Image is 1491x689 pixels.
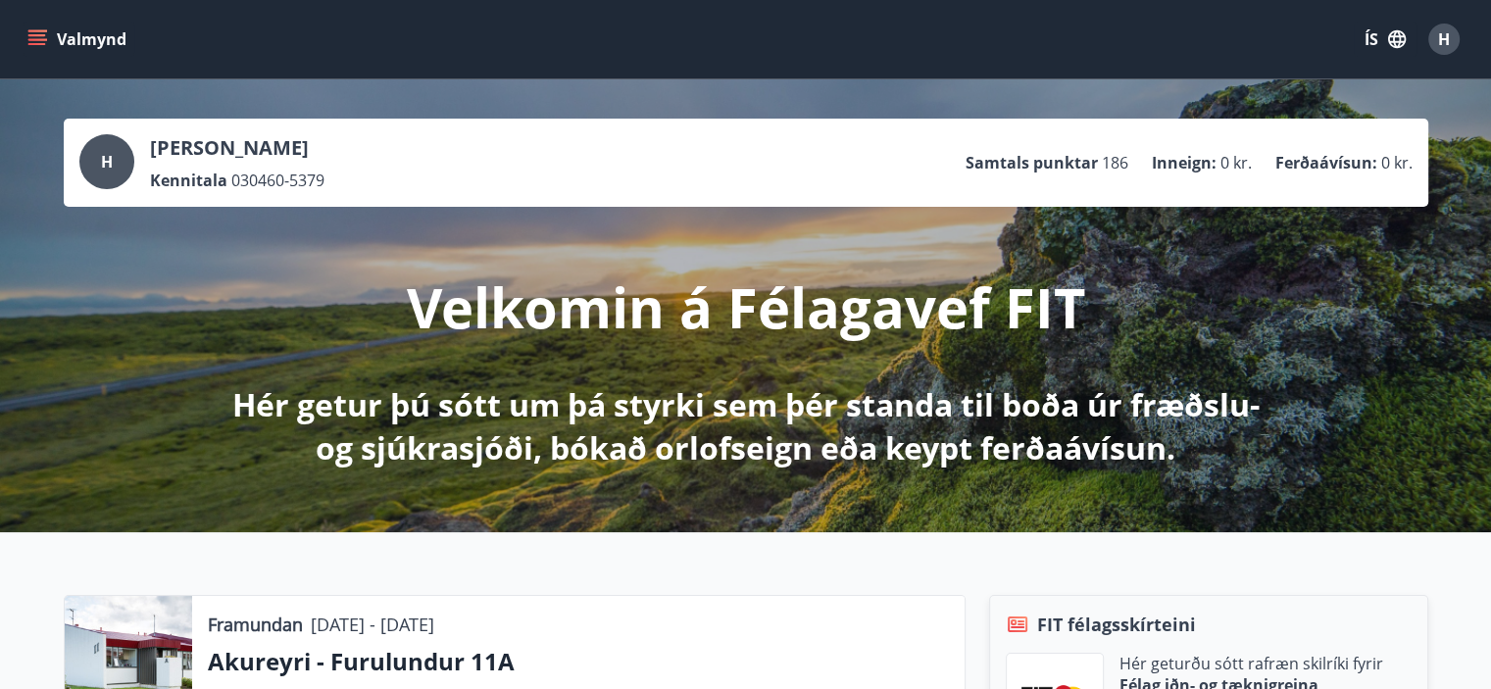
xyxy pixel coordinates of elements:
[150,134,324,162] p: [PERSON_NAME]
[24,22,134,57] button: menu
[1220,152,1252,173] span: 0 kr.
[407,270,1085,344] p: Velkomin á Félagavef FIT
[1119,653,1383,674] p: Hér geturðu sótt rafræn skilríki fyrir
[1438,28,1450,50] span: H
[231,170,324,191] span: 030460-5379
[228,383,1264,469] p: Hér getur þú sótt um þá styrki sem þér standa til boða úr fræðslu- og sjúkrasjóði, bókað orlofsei...
[1354,22,1416,57] button: ÍS
[1037,612,1196,637] span: FIT félagsskírteini
[208,612,303,637] p: Framundan
[101,151,113,172] span: H
[1152,152,1217,173] p: Inneign :
[1420,16,1467,63] button: H
[311,612,434,637] p: [DATE] - [DATE]
[208,645,949,678] p: Akureyri - Furulundur 11A
[1275,152,1377,173] p: Ferðaávísun :
[150,170,227,191] p: Kennitala
[1102,152,1128,173] span: 186
[1381,152,1413,173] span: 0 kr.
[966,152,1098,173] p: Samtals punktar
